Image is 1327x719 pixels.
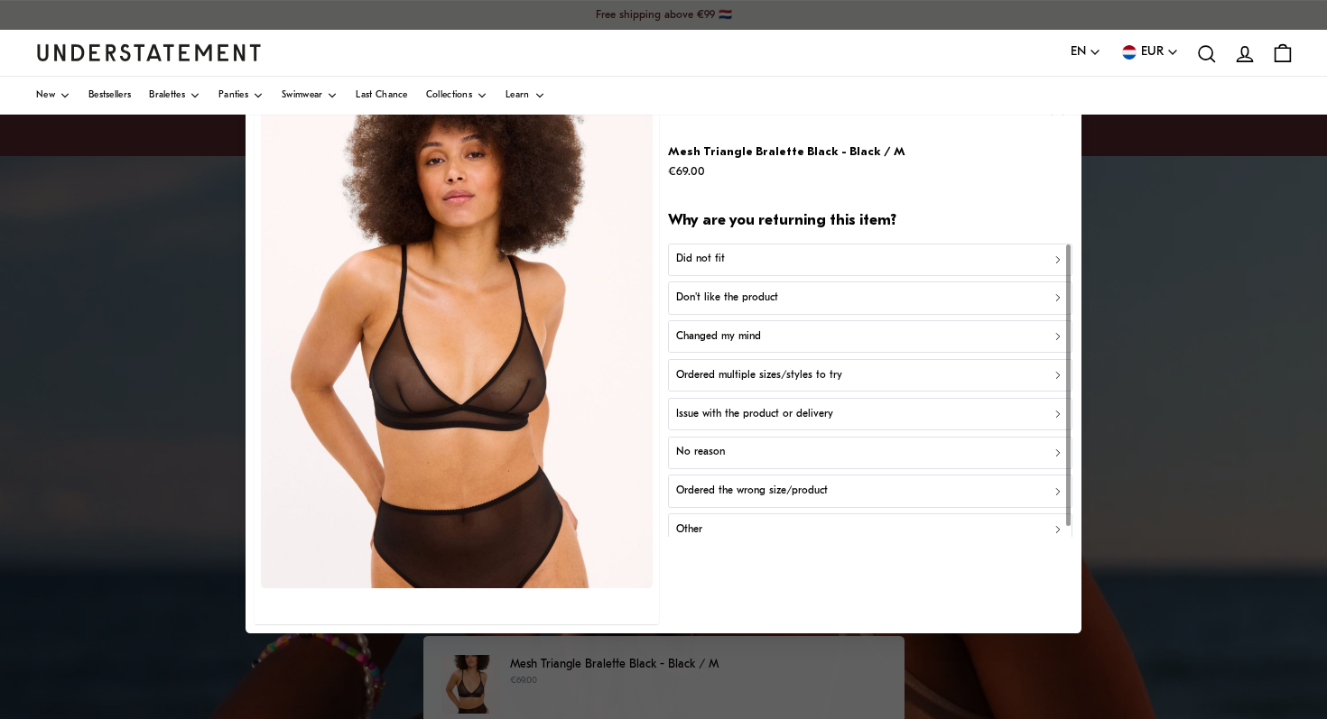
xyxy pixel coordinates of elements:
p: Changed my mind [676,328,761,346]
p: Ordered multiple sizes/styles to try [676,367,842,384]
h2: Why are you returning this item? [668,211,1072,232]
span: Collections [426,91,472,100]
button: Ordered multiple sizes/styles to try [668,359,1072,392]
span: Learn [506,91,530,100]
img: 17_808531d1-b7fc-4449-bb0d-7f44d7a5116d.jpg [261,100,653,588]
a: Learn [506,77,545,115]
a: Last Chance [356,77,407,115]
button: Issue with the product or delivery [668,398,1072,430]
span: Bestsellers [88,91,131,100]
span: EN [1071,42,1086,62]
a: Collections [426,77,487,115]
a: Understatement Homepage [36,44,262,60]
button: No reason [668,437,1072,469]
button: Ordered the wrong size/product [668,475,1072,508]
span: Swimwear [282,91,322,100]
a: Bestsellers [88,77,131,115]
p: Issue with the product or delivery [676,406,833,423]
a: Swimwear [282,77,338,115]
a: Panties [218,77,264,115]
span: New [36,91,55,100]
p: Mesh Triangle Bralette Black - Black / M [668,143,905,161]
button: Other [668,514,1072,547]
p: €69.00 [668,162,905,181]
button: Don't like the product [668,282,1072,315]
span: Bralettes [149,91,185,100]
button: EN [1071,42,1101,62]
p: Other [676,521,702,539]
p: Ordered the wrong size/product [676,483,828,500]
button: Did not fit [668,244,1072,276]
span: Panties [218,91,248,100]
span: Last Chance [356,91,407,100]
a: Bralettes [149,77,200,115]
p: No reason [676,445,725,462]
p: Don't like the product [676,290,778,307]
button: Changed my mind [668,320,1072,353]
p: Did not fit [676,252,725,269]
span: EUR [1141,42,1164,62]
button: EUR [1119,42,1179,62]
a: New [36,77,70,115]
